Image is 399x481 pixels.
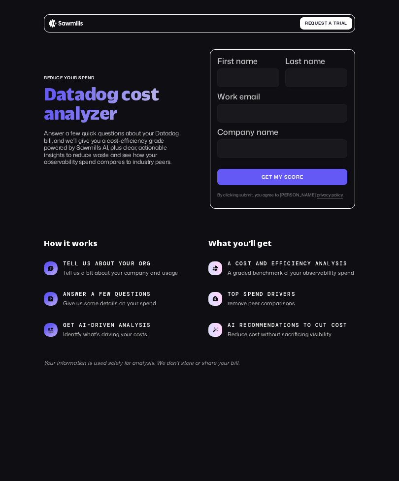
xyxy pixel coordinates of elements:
h2: Datadog cost analyzer [44,84,186,123]
p: A cost and efficiency analysis [228,260,354,267]
span: l [344,21,347,26]
p: remove peer comparisons [228,300,296,307]
label: Last name [285,57,347,66]
span: e [308,21,311,26]
p: answer a few questions [63,291,156,297]
p: A graded benchmark of your observability spend [228,269,354,276]
span: t [333,21,336,26]
span: t [325,21,328,26]
h3: How it works [44,238,191,248]
span: s [321,21,325,26]
p: Identify what's driving your costs [63,331,151,338]
span: i [340,21,341,26]
span: R [305,21,308,26]
div: Your information is used solely for analysis. We don’t store or share your bill. [44,359,355,366]
span: u [315,21,318,26]
span: q [311,21,315,26]
p: Top Spend Drivers [228,291,296,297]
p: Tell us a bit about your company and usage [63,269,178,276]
span: r [336,21,340,26]
div: By clicking submit, you agree to [PERSON_NAME]' . [217,192,347,198]
p: Get AI-driven analysis [63,322,151,328]
label: First name [217,57,279,66]
a: Requestatrial [300,17,352,30]
p: Answer a few quick questions about your Datadog bill, and we’ll give you a cost-efficiency grade ... [44,130,186,166]
form: Company name [217,57,347,198]
span: a [329,21,332,26]
p: tell us about your org [63,260,178,267]
a: privacy policy [317,192,343,198]
div: reduce your spend [44,75,186,80]
h3: What you’ll get [208,238,355,248]
p: AI recommendations to cut cost [228,322,347,328]
p: Give us some details on your spend [63,300,156,307]
label: Work email [217,92,347,101]
label: Company name [217,128,347,137]
span: e [318,21,321,26]
p: Reduce cost without sacrificing visibility [228,331,347,338]
span: a [341,21,345,26]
